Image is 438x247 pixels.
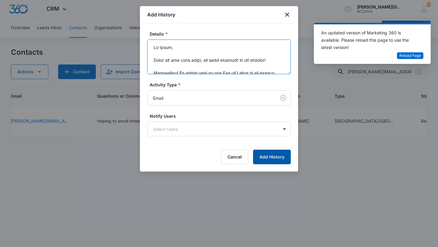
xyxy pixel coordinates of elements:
[150,82,293,88] label: Activity Type
[147,11,175,18] h1: Add History
[150,113,293,119] label: Notify Users
[321,29,416,51] div: An updated version of Marketing 360 is available. Please reload this page to use the latest version!
[399,53,421,59] span: Reload Page
[221,150,248,164] button: Cancel
[278,93,288,103] button: Clear
[283,11,291,18] button: close
[150,31,293,37] label: Details
[253,150,291,164] button: Add History
[147,40,291,74] textarea: Lo Ipsum, Dolor sit ame cons adipi, eli sedd eiusmodt in utl etdolor! Magnaaliqu! En admin veni q...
